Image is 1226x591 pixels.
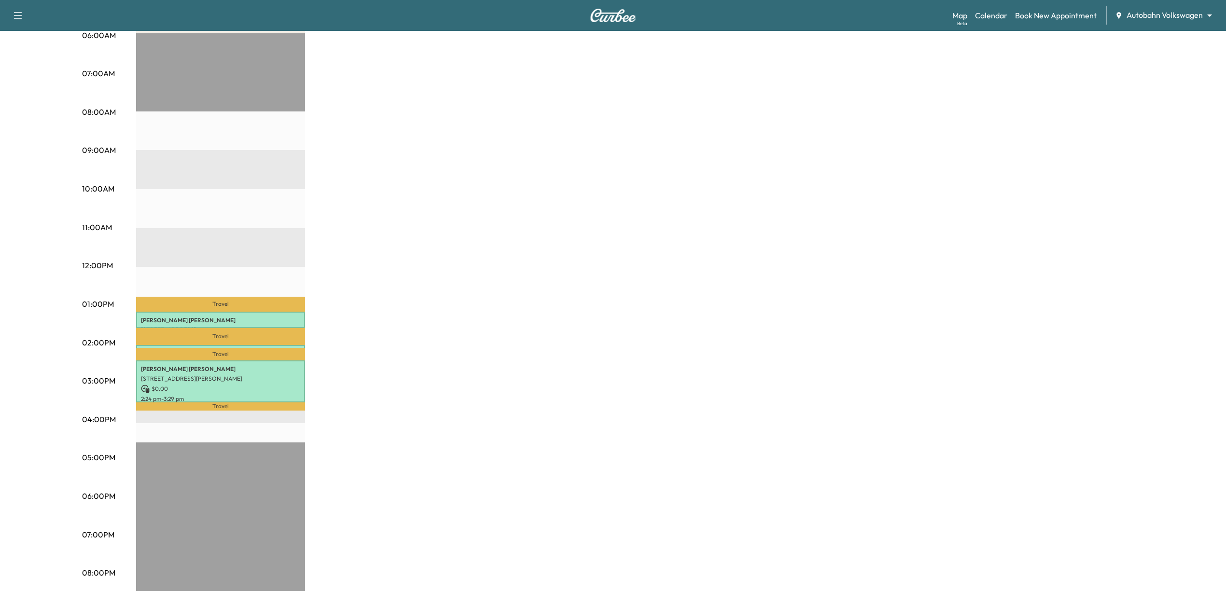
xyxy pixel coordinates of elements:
p: [STREET_ADDRESS][PERSON_NAME] [141,375,300,383]
a: Book New Appointment [1015,10,1097,21]
a: Calendar [975,10,1007,21]
p: [STREET_ADDRESS] [141,326,300,334]
p: 03:00PM [82,375,115,386]
p: 11:00AM [82,221,112,233]
p: Travel [136,348,305,360]
p: 06:00AM [82,29,116,41]
p: [PERSON_NAME] [PERSON_NAME] [141,365,300,373]
p: 01:00PM [82,298,114,310]
p: 10:00AM [82,183,114,194]
img: Curbee Logo [590,9,636,22]
p: 08:00PM [82,567,115,578]
p: 07:00AM [82,68,115,79]
a: MapBeta [952,10,967,21]
p: 05:00PM [82,452,115,463]
p: 12:00PM [82,260,113,271]
p: Travel [136,328,305,345]
p: 04:00PM [82,413,116,425]
div: Beta [957,20,967,27]
p: [PERSON_NAME] [PERSON_NAME] [141,316,300,324]
p: Travel [136,402,305,410]
p: 08:00AM [82,106,116,118]
p: Travel [136,297,305,312]
span: Autobahn Volkswagen [1127,10,1203,21]
p: $ 0.00 [141,385,300,393]
p: 09:00AM [82,144,116,156]
p: 06:00PM [82,490,115,502]
p: 02:00PM [82,337,115,348]
p: 07:00PM [82,529,114,540]
p: 2:24 pm - 3:29 pm [141,395,300,403]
